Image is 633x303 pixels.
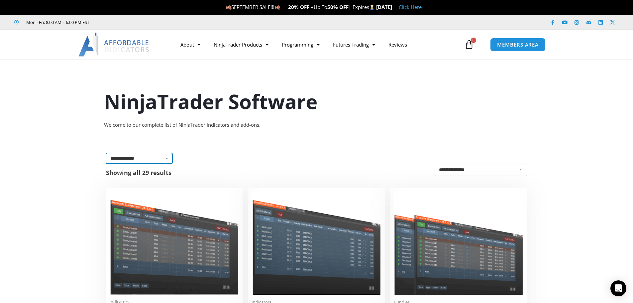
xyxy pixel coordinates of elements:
a: 0 [455,35,484,54]
nav: Menu [174,37,463,52]
img: Accounts Dashboard Suite [394,192,524,295]
a: NinjaTrader Products [207,37,275,52]
strong: [DATE] [376,4,392,10]
img: LogoAI | Affordable Indicators – NinjaTrader [78,33,150,57]
a: About [174,37,207,52]
span: Mon - Fri: 8:00 AM – 6:00 PM EST [25,18,89,26]
a: MEMBERS AREA [490,38,546,52]
div: Welcome to our complete list of NinjaTrader indicators and add-ons. [104,120,529,130]
a: Futures Trading [326,37,382,52]
span: MEMBERS AREA [497,42,539,47]
span: 0 [471,38,476,43]
iframe: Customer reviews powered by Trustpilot [99,19,198,26]
img: 🍂 [226,5,231,10]
div: Open Intercom Messenger [610,280,626,296]
span: SEPTEMBER SALE!!! Up To | Expires [226,4,376,10]
strong: 20% OFF + [288,4,314,10]
img: 🍂 [275,5,280,10]
a: Reviews [382,37,414,52]
img: Duplicate Account Actions [109,192,239,295]
p: Showing all 29 results [106,170,171,176]
a: Programming [275,37,326,52]
img: ⌛ [369,5,374,10]
select: Shop order [435,164,527,176]
img: Account Risk Manager [252,192,381,295]
a: Click Here [399,4,422,10]
h1: NinjaTrader Software [104,87,529,115]
strong: 50% OFF [327,4,349,10]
